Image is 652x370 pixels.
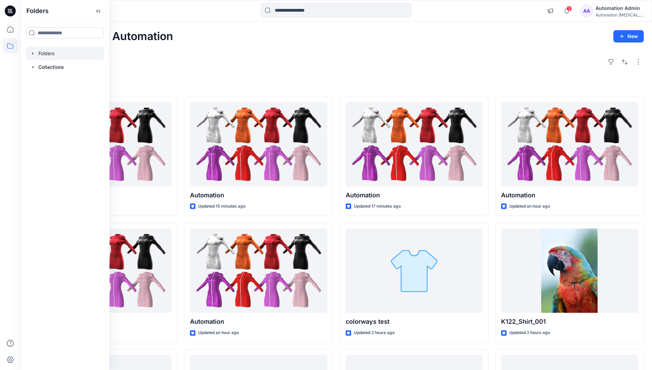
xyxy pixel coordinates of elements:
[346,190,483,200] p: Automation
[190,229,327,313] a: Automation
[580,5,593,17] div: AA
[501,317,638,326] p: K122_Shirt_001
[190,102,327,187] a: Automation
[38,63,64,71] p: Collections
[613,30,644,42] button: New
[198,329,239,336] p: Updated an hour ago
[346,229,483,313] a: colorways test
[596,12,643,17] div: Automation [MEDICAL_DATA]...
[509,329,550,336] p: Updated 2 hours ago
[501,229,638,313] a: K122_Shirt_001
[501,102,638,187] a: Automation
[346,102,483,187] a: Automation
[566,6,572,11] span: 3
[190,317,327,326] p: Automation
[190,190,327,200] p: Automation
[346,317,483,326] p: colorways test
[354,329,395,336] p: Updated 2 hours ago
[596,4,643,12] div: Automation Admin
[354,203,401,210] p: Updated 17 minutes ago
[501,190,638,200] p: Automation
[509,203,550,210] p: Updated an hour ago
[29,81,644,89] h4: Styles
[198,203,245,210] p: Updated 13 minutes ago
